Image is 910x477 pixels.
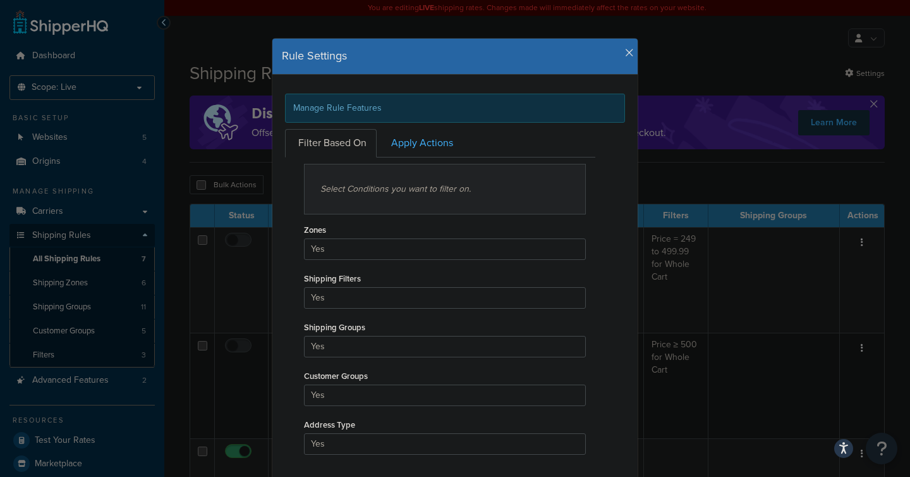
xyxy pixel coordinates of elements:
[282,48,628,65] h4: Rule Settings
[304,323,365,332] label: Shipping Groups
[285,94,625,123] div: Manage Rule Features
[378,129,463,158] a: Apply Actions
[304,371,368,381] label: Customer Groups
[304,420,355,430] label: Address Type
[304,225,326,235] label: Zones
[304,164,586,214] div: Select Conditions you want to filter on.
[285,129,377,158] a: Filter Based On
[304,274,361,283] label: Shipping Filters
